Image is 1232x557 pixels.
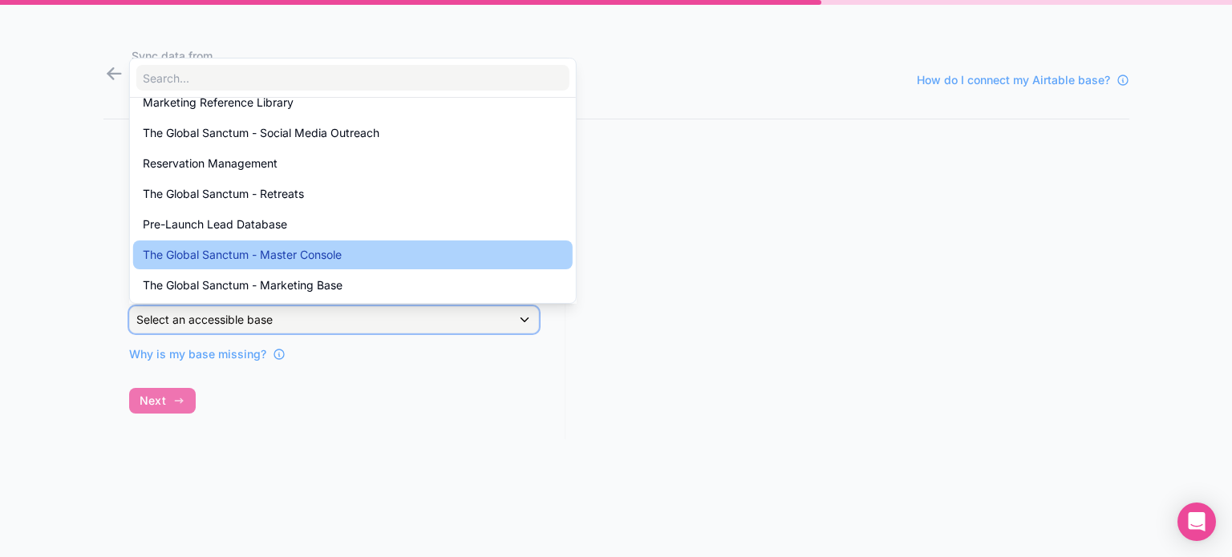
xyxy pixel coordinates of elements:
span: Marketing Reference Library [143,93,294,112]
span: The Global Sanctum - Marketing Base [143,276,342,295]
input: Search... [136,65,569,91]
span: The Global Sanctum - Master Console [143,245,342,264]
span: Pre-Launch Lead Database [143,215,287,234]
span: The Global Sanctum - Retreats [143,184,304,204]
span: Reservation Management [143,154,278,173]
span: The Global Sanctum - Social Media Outreach [143,123,379,143]
div: Open Intercom Messenger [1177,503,1216,541]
